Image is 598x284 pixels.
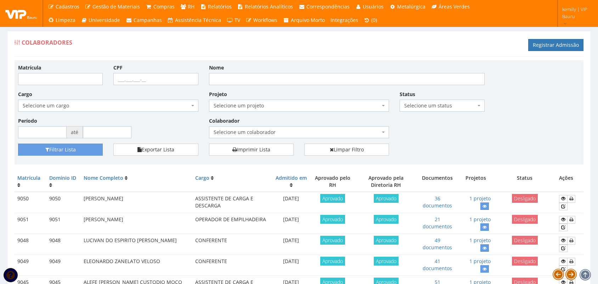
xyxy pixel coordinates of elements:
[512,236,538,245] span: Desligado
[84,174,123,181] a: Nome Completo
[45,13,78,27] a: Limpeza
[361,13,380,27] a: (0)
[320,194,345,203] span: Aprovado
[374,215,399,224] span: Aprovado
[272,192,310,213] td: [DATE]
[272,255,310,276] td: [DATE]
[417,172,458,192] th: Documentos
[18,117,37,124] label: Período
[423,258,452,272] a: 41 documentos
[493,172,556,192] th: Status
[209,100,389,112] span: Selecione um projeto
[243,13,281,27] a: Workflows
[56,3,79,10] span: Cadastros
[355,172,417,192] th: Aprovado pela Diretoria RH
[245,3,293,10] span: Relatórios Analíticos
[195,174,209,181] a: Cargo
[512,194,538,203] span: Desligado
[404,102,475,109] span: Selecione um status
[5,8,37,19] img: logo
[528,39,583,51] a: Registrar Admissão
[123,13,165,27] a: Campanhas
[562,6,589,20] span: kemilly | VIP Bauru
[469,216,491,223] a: 1 projeto
[134,17,162,23] span: Campanhas
[49,174,76,181] a: Domínio ID
[306,3,350,10] span: Correspondências
[113,144,198,156] button: Exportar Lista
[371,17,377,23] span: (0)
[81,192,193,213] td: [PERSON_NAME]
[208,3,232,10] span: Relatórios
[291,17,325,23] span: Arquivo Morto
[214,129,380,136] span: Selecione um colaborador
[224,13,243,27] a: TV
[374,257,399,266] span: Aprovado
[18,144,103,156] button: Filtrar Lista
[18,91,32,98] label: Cargo
[209,91,227,98] label: Projeto
[153,3,175,10] span: Compras
[276,174,307,181] a: Admitido em
[46,255,81,276] td: 9049
[192,234,272,255] td: CONFERENTE
[400,100,484,112] span: Selecione um status
[272,213,310,234] td: [DATE]
[374,194,399,203] span: Aprovado
[320,215,345,224] span: Aprovado
[272,234,310,255] td: [DATE]
[113,64,123,71] label: CPF
[113,73,198,85] input: ___.___.___-__
[209,126,389,138] span: Selecione um colaborador
[253,17,277,23] span: Workflows
[328,13,361,27] a: Integrações
[15,234,46,255] td: 9048
[512,257,538,266] span: Desligado
[23,102,190,109] span: Selecione um cargo
[165,13,224,27] a: Assistência Técnica
[512,215,538,224] span: Desligado
[331,17,358,23] span: Integrações
[320,236,345,245] span: Aprovado
[17,174,40,181] a: Matrícula
[46,192,81,213] td: 9050
[363,3,384,10] span: Usuários
[192,255,272,276] td: CONFERENTE
[556,172,583,192] th: Ações
[89,17,120,23] span: Universidade
[46,213,81,234] td: 9051
[209,144,294,156] a: Imprimir Lista
[192,192,272,213] td: ASSISTENTE DE CARGA E DESCARGA
[67,126,83,138] span: até
[175,17,221,23] span: Assistência Técnica
[15,255,46,276] td: 9049
[15,192,46,213] td: 9050
[192,213,272,234] td: OPERADOR DE EMPILHADEIRA
[469,237,491,244] a: 1 projeto
[18,100,198,112] span: Selecione um cargo
[320,257,345,266] span: Aprovado
[209,117,239,124] label: Colaborador
[81,213,193,234] td: [PERSON_NAME]
[22,39,72,46] span: Colaboradores
[439,3,470,10] span: Áreas Verdes
[423,195,452,209] a: 36 documentos
[374,236,399,245] span: Aprovado
[209,64,224,71] label: Nome
[304,144,389,156] a: Limpar Filtro
[46,234,81,255] td: 9048
[188,3,194,10] span: RH
[214,102,380,109] span: Selecione um projeto
[92,3,140,10] span: Gestão de Materiais
[469,195,491,202] a: 1 projeto
[235,17,240,23] span: TV
[81,255,193,276] td: ELEONARDO ZANELATO VELOSO
[469,258,491,264] a: 1 projeto
[397,3,425,10] span: Metalúrgica
[280,13,328,27] a: Arquivo Morto
[81,234,193,255] td: LUCIVAN DO ESPIRITO [PERSON_NAME]
[56,17,75,23] span: Limpeza
[310,172,355,192] th: Aprovado pelo RH
[78,13,123,27] a: Universidade
[423,216,452,230] a: 21 documentos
